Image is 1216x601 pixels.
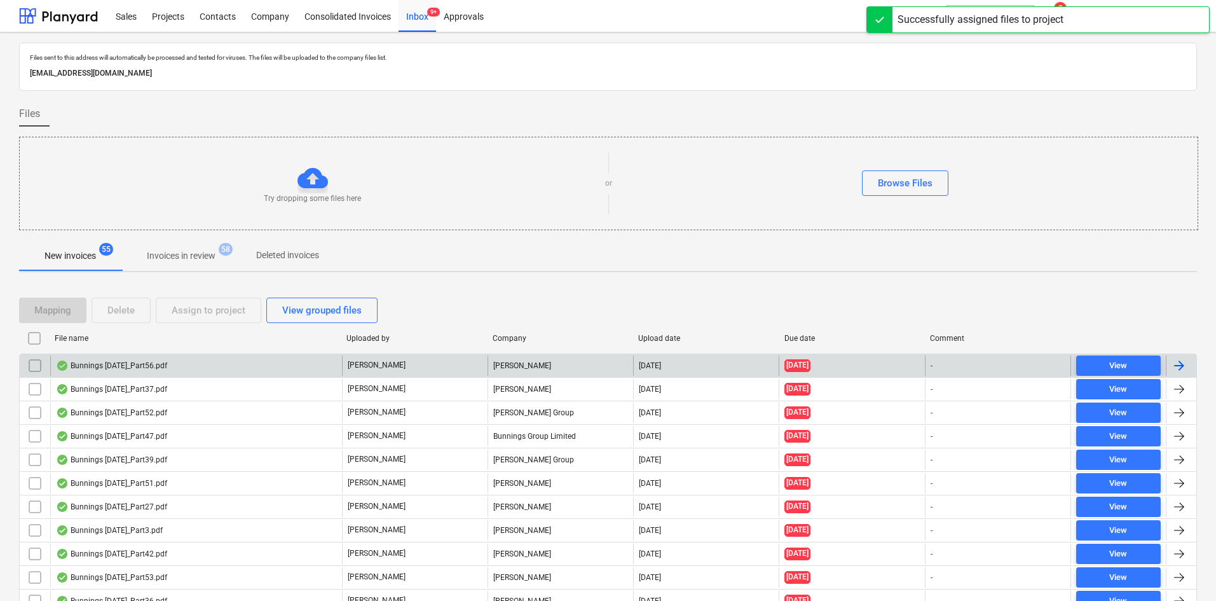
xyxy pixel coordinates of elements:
span: [DATE] [784,524,810,536]
p: [EMAIL_ADDRESS][DOMAIN_NAME] [30,67,1186,80]
div: Bunnings [DATE]_Part47.pdf [56,431,167,441]
div: File name [55,334,336,343]
div: - [931,408,932,417]
div: - [931,455,932,464]
div: Upload date [638,334,774,343]
span: [DATE] [784,406,810,418]
p: [PERSON_NAME] [348,383,406,394]
div: Bunnings [DATE]_Part42.pdf [56,549,167,559]
div: OCR finished [56,478,69,488]
div: View [1109,382,1127,397]
button: View [1076,356,1161,376]
div: Browse Files [878,175,932,191]
span: [DATE] [784,571,810,583]
div: View [1109,500,1127,515]
div: [DATE] [639,502,661,511]
div: - [931,432,932,441]
div: [PERSON_NAME] [488,473,633,494]
div: - [931,526,932,535]
div: [DATE] [639,455,661,464]
span: 55 [99,243,113,256]
span: [DATE] [784,359,810,371]
div: View grouped files [282,302,362,319]
div: OCR finished [56,408,69,418]
span: Files [19,106,40,121]
span: [DATE] [784,477,810,489]
div: [DATE] [639,549,661,558]
button: View [1076,473,1161,494]
p: [PERSON_NAME] [348,360,406,371]
button: View [1076,403,1161,423]
div: Bunnings [DATE]_Part52.pdf [56,408,167,418]
div: Bunnings [DATE]_Part39.pdf [56,455,167,465]
div: Try dropping some files hereorBrowse Files [19,137,1198,230]
span: [DATE] [784,453,810,466]
p: [PERSON_NAME] [348,407,406,418]
p: [PERSON_NAME] [348,525,406,535]
div: Comment [930,334,1066,343]
div: - [931,502,932,511]
button: View grouped files [266,298,378,323]
p: [PERSON_NAME] [348,548,406,559]
button: View [1076,426,1161,446]
p: [PERSON_NAME] [348,501,406,512]
div: - [931,385,932,394]
div: Bunnings [DATE]_Part56.pdf [56,361,167,371]
div: [PERSON_NAME] [488,497,633,517]
div: Bunnings Group Limited [488,426,633,446]
div: [PERSON_NAME] [488,544,633,564]
div: View [1109,406,1127,420]
div: [DATE] [639,361,661,370]
div: [DATE] [639,385,661,394]
p: Deleted invoices [256,249,319,262]
div: OCR finished [56,455,69,465]
div: View [1109,570,1127,585]
div: Uploaded by [346,334,482,343]
span: 9+ [427,8,440,17]
div: OCR finished [56,572,69,583]
span: 58 [219,243,233,256]
div: [PERSON_NAME] [488,567,633,588]
div: View [1109,429,1127,444]
div: Successfully assigned files to project [898,12,1063,27]
div: View [1109,476,1127,491]
span: [DATE] [784,430,810,442]
div: OCR finished [56,431,69,441]
div: OCR finished [56,549,69,559]
div: [PERSON_NAME] [488,356,633,376]
div: Due date [784,334,920,343]
button: View [1076,379,1161,399]
button: View [1076,520,1161,541]
div: [PERSON_NAME] [488,379,633,399]
div: OCR finished [56,361,69,371]
div: Bunnings [DATE]_Part3.pdf [56,525,163,535]
p: New invoices [44,249,96,263]
div: [DATE] [639,526,661,535]
div: - [931,361,932,370]
div: OCR finished [56,525,69,535]
div: [DATE] [639,479,661,488]
div: View [1109,359,1127,373]
div: [PERSON_NAME] Group [488,403,633,423]
div: Bunnings [DATE]_Part51.pdf [56,478,167,488]
button: View [1076,450,1161,470]
div: Company [493,334,629,343]
div: [PERSON_NAME] Group [488,450,633,470]
p: Try dropping some files here [264,193,361,204]
div: Bunnings [DATE]_Part27.pdf [56,502,167,512]
div: View [1109,523,1127,538]
div: - [931,549,932,558]
div: [DATE] [639,432,661,441]
div: OCR finished [56,502,69,512]
div: View [1109,547,1127,562]
div: View [1109,453,1127,467]
div: [DATE] [639,408,661,417]
button: View [1076,567,1161,588]
iframe: Chat Widget [1152,540,1216,601]
div: - [931,479,932,488]
div: Bunnings [DATE]_Part53.pdf [56,572,167,583]
button: View [1076,544,1161,564]
button: Browse Files [862,170,948,196]
p: Invoices in review [147,249,215,263]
